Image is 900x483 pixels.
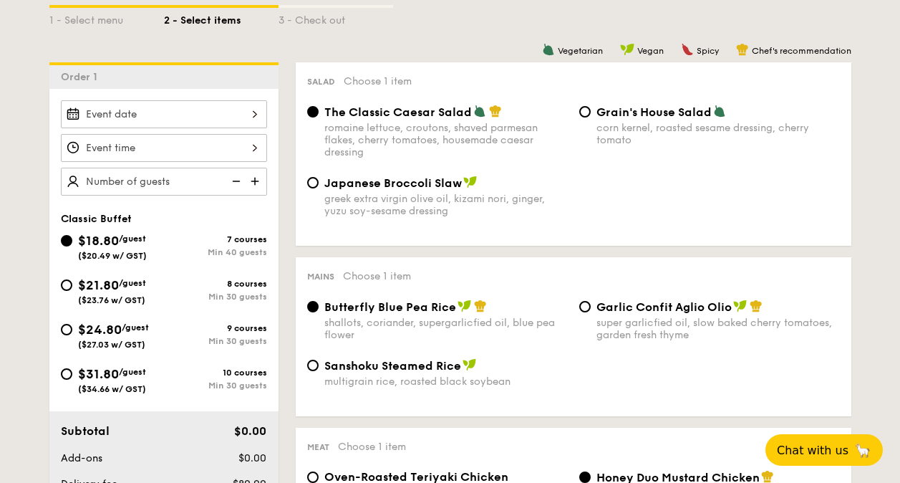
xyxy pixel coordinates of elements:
span: Grain's House Salad [596,105,712,119]
img: icon-vegan.f8ff3823.svg [463,176,478,188]
span: Subtotal [61,424,110,438]
div: 10 courses [164,368,267,378]
input: Oven-Roasted Teriyaki Chickenhouse-blend teriyaki sauce, baby bok choy, king oyster and shiitake ... [307,472,319,483]
div: multigrain rice, roasted black soybean [324,376,568,388]
span: Spicy [697,46,719,56]
span: $18.80 [78,233,119,249]
span: ($20.49 w/ GST) [78,251,147,261]
div: 1 - Select menu [49,8,164,28]
span: /guest [122,322,149,333]
div: 7 courses [164,234,267,244]
img: icon-vegan.f8ff3823.svg [458,300,472,312]
img: icon-chef-hat.a58ddaea.svg [750,300,763,312]
img: icon-vegetarian.fe4039eb.svg [473,105,486,118]
div: Min 30 guests [164,336,267,346]
span: Mains [307,272,334,282]
div: Min 30 guests [164,381,267,391]
div: shallots, coriander, supergarlicfied oil, blue pea flower [324,317,568,341]
div: 2 - Select items [164,8,279,28]
span: The Classic Caesar Salad [324,105,472,119]
img: icon-chef-hat.a58ddaea.svg [761,470,774,483]
span: $0.00 [234,424,266,438]
span: $31.80 [78,366,119,382]
input: Garlic Confit Aglio Oliosuper garlicfied oil, slow baked cherry tomatoes, garden fresh thyme [579,301,591,312]
span: /guest [119,278,146,288]
span: ($34.66 w/ GST) [78,384,146,394]
span: Chef's recommendation [752,46,851,56]
input: Grain's House Saladcorn kernel, roasted sesame dressing, cherry tomato [579,106,591,118]
input: Honey Duo Mustard Chickenhouse-blend mustard, maple soy baked potato, parsley [579,472,591,483]
span: Order 1 [61,71,103,83]
input: Butterfly Blue Pea Riceshallots, coriander, supergarlicfied oil, blue pea flower [307,301,319,312]
span: Classic Buffet [61,213,132,225]
span: Add-ons [61,452,102,464]
input: $18.80/guest($20.49 w/ GST)7 coursesMin 40 guests [61,235,72,247]
img: icon-chef-hat.a58ddaea.svg [474,300,487,312]
div: corn kernel, roasted sesame dressing, cherry tomato [596,122,840,146]
span: ($23.76 w/ GST) [78,295,145,305]
input: The Classic Caesar Saladromaine lettuce, croutons, shaved parmesan flakes, cherry tomatoes, house... [307,106,319,118]
img: icon-chef-hat.a58ddaea.svg [736,43,749,56]
div: Min 30 guests [164,292,267,302]
span: Salad [307,77,335,87]
div: 9 courses [164,323,267,333]
input: Number of guests [61,168,267,196]
input: $31.80/guest($34.66 w/ GST)10 coursesMin 30 guests [61,368,72,380]
span: /guest [119,367,146,377]
img: icon-vegetarian.fe4039eb.svg [713,105,726,118]
span: Japanese Broccoli Slaw [324,176,462,190]
span: Choose 1 item [344,75,412,87]
span: Garlic Confit Aglio Olio [596,300,732,314]
div: Min 40 guests [164,247,267,257]
img: icon-reduce.1d2dbef1.svg [224,168,246,195]
div: 3 - Check out [279,8,393,28]
input: Japanese Broccoli Slawgreek extra virgin olive oil, kizami nori, ginger, yuzu soy-sesame dressing [307,177,319,188]
div: 8 courses [164,279,267,289]
input: Event date [61,100,267,128]
img: icon-spicy.37a8142b.svg [681,43,694,56]
input: $21.80/guest($23.76 w/ GST)8 coursesMin 30 guests [61,279,72,291]
span: $0.00 [238,452,266,464]
button: Chat with us🦙 [765,434,883,466]
span: Meat [307,442,329,452]
img: icon-vegan.f8ff3823.svg [733,300,747,312]
span: Chat with us [777,444,848,457]
span: ($27.03 w/ GST) [78,340,145,350]
span: Choose 1 item [343,270,411,282]
div: super garlicfied oil, slow baked cherry tomatoes, garden fresh thyme [596,317,840,341]
div: romaine lettuce, croutons, shaved parmesan flakes, cherry tomatoes, housemade caesar dressing [324,122,568,158]
div: greek extra virgin olive oil, kizami nori, ginger, yuzu soy-sesame dressing [324,193,568,217]
span: Sanshoku Steamed Rice [324,359,461,373]
input: $24.80/guest($27.03 w/ GST)9 coursesMin 30 guests [61,324,72,335]
span: $21.80 [78,277,119,293]
span: /guest [119,234,146,244]
span: Vegan [637,46,664,56]
span: Choose 1 item [338,441,406,453]
img: icon-add.58712e84.svg [246,168,267,195]
input: Sanshoku Steamed Ricemultigrain rice, roasted black soybean [307,360,319,371]
img: icon-chef-hat.a58ddaea.svg [489,105,502,118]
input: Event time [61,134,267,162]
span: Vegetarian [558,46,603,56]
span: 🦙 [854,442,871,459]
img: icon-vegetarian.fe4039eb.svg [542,43,555,56]
img: icon-vegan.f8ff3823.svg [620,43,634,56]
img: icon-vegan.f8ff3823.svg [463,358,477,371]
span: $24.80 [78,322,122,338]
span: Butterfly Blue Pea Rice [324,300,456,314]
